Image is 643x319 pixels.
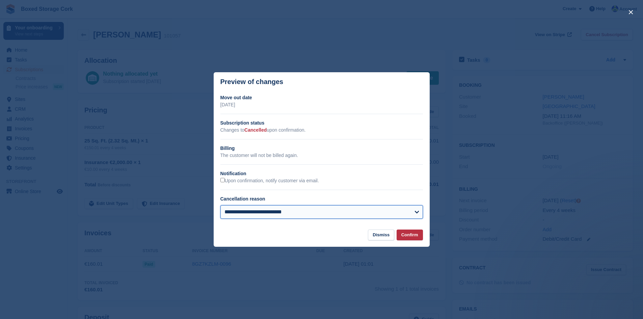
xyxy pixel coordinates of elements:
[220,196,265,202] label: Cancellation reason
[220,94,423,101] h2: Move out date
[625,7,636,18] button: close
[220,101,423,108] p: [DATE]
[220,119,423,127] h2: Subscription status
[220,152,423,159] p: The customer will not be billed again.
[368,230,394,241] button: Dismiss
[220,170,423,177] h2: Notification
[397,230,423,241] button: Confirm
[220,145,423,152] h2: Billing
[220,127,423,134] p: Changes to upon confirmation.
[220,178,225,182] input: Upon confirmation, notify customer via email.
[220,78,284,86] p: Preview of changes
[220,178,319,184] label: Upon confirmation, notify customer via email.
[244,127,267,133] span: Cancelled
